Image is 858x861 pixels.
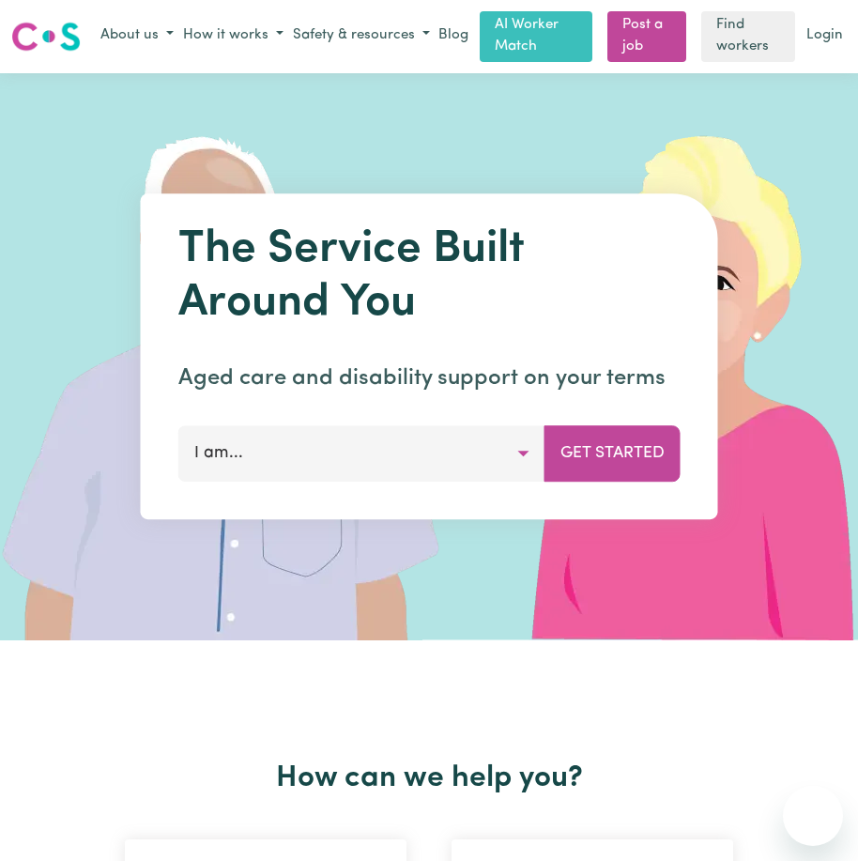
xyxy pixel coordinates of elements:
img: Careseekers logo [11,20,81,54]
p: Aged care and disability support on your terms [178,361,681,395]
button: About us [96,21,178,52]
a: Blog [435,22,472,51]
h1: The Service Built Around You [178,223,681,331]
button: Safety & resources [288,21,435,52]
a: AI Worker Match [480,11,592,62]
a: Careseekers logo [11,15,81,58]
h2: How can we help you? [102,761,756,796]
button: I am... [178,425,545,482]
a: Post a job [607,11,686,62]
a: Find workers [701,11,795,62]
button: How it works [178,21,288,52]
iframe: Button to launch messaging window [783,786,843,846]
a: Login [803,22,847,51]
button: Get Started [544,425,681,482]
